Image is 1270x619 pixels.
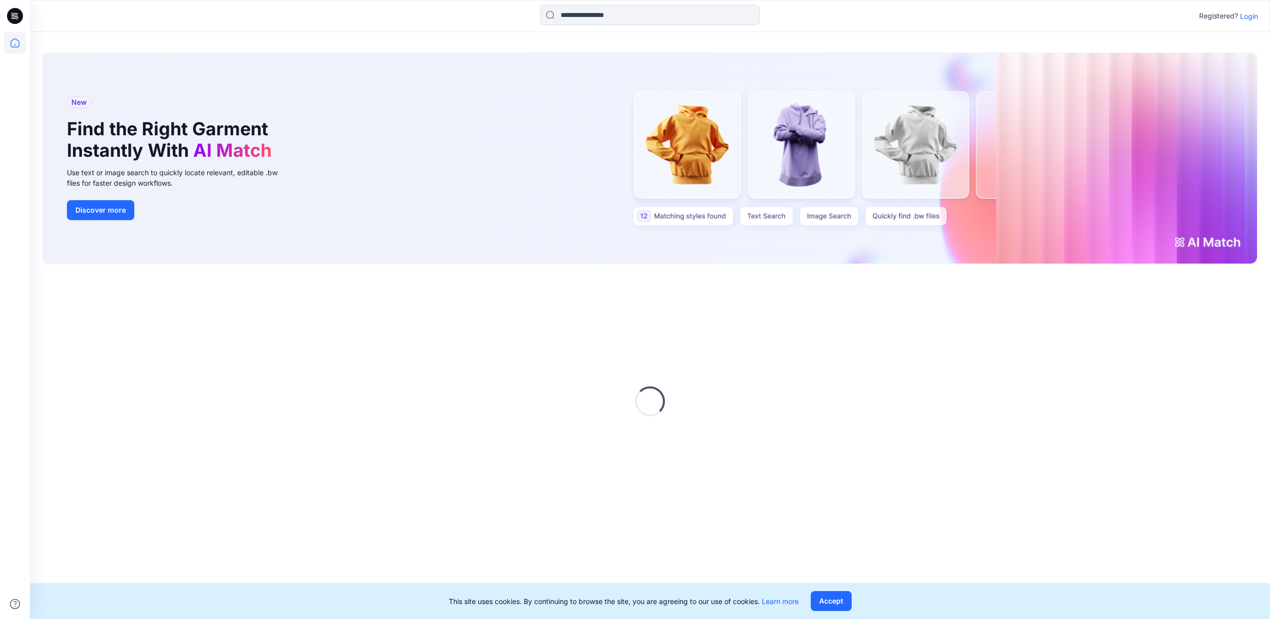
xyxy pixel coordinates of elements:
[811,591,852,611] button: Accept
[67,118,277,161] h1: Find the Right Garment Instantly With
[1199,10,1238,22] p: Registered?
[193,139,272,161] span: AI Match
[449,596,799,607] p: This site uses cookies. By continuing to browse the site, you are agreeing to our use of cookies.
[67,167,292,188] div: Use text or image search to quickly locate relevant, editable .bw files for faster design workflows.
[67,200,134,220] button: Discover more
[762,597,799,606] a: Learn more
[71,96,87,108] span: New
[1240,11,1258,21] p: Login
